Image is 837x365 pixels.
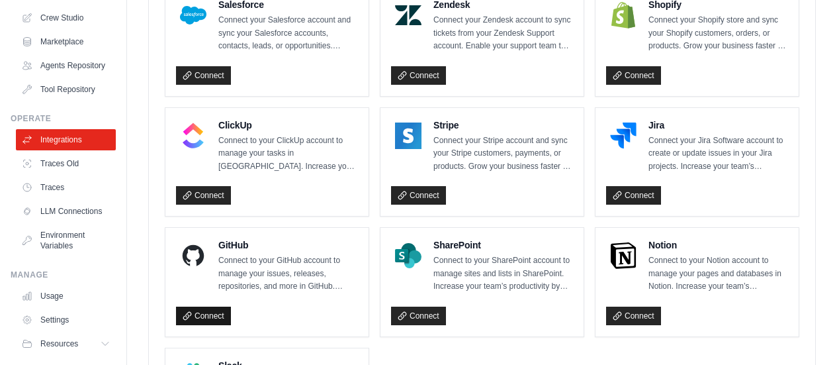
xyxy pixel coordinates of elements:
[180,2,206,28] img: Salesforce Logo
[395,123,421,149] img: Stripe Logo
[218,238,358,252] h4: GitHub
[176,186,231,205] a: Connect
[391,307,446,325] a: Connect
[16,286,116,307] a: Usage
[606,186,661,205] a: Connect
[16,7,116,28] a: Crew Studio
[218,119,358,132] h4: ClickUp
[606,66,661,85] a: Connect
[433,134,573,174] p: Connect your Stripe account and sync your Stripe customers, payments, or products. Grow your busi...
[16,333,116,354] button: Resources
[218,14,358,53] p: Connect your Salesforce account and sync your Salesforce accounts, contacts, leads, or opportunit...
[648,119,788,132] h4: Jira
[648,238,788,252] h4: Notion
[648,134,788,174] p: Connect your Jira Software account to create or update issues in your Jira projects. Increase you...
[610,242,637,269] img: Notion Logo
[180,123,206,149] img: ClickUp Logo
[391,66,446,85] a: Connect
[433,14,573,53] p: Connect your Zendesk account to sync tickets from your Zendesk Support account. Enable your suppo...
[180,242,206,269] img: GitHub Logo
[433,119,573,132] h4: Stripe
[218,134,358,174] p: Connect to your ClickUp account to manage your tasks in [GEOGRAPHIC_DATA]. Increase your team’s p...
[16,129,116,150] a: Integrations
[16,79,116,100] a: Tool Repository
[395,2,421,28] img: Zendesk Logo
[16,201,116,222] a: LLM Connections
[433,254,573,293] p: Connect to your SharePoint account to manage sites and lists in SharePoint. Increase your team’s ...
[648,14,788,53] p: Connect your Shopify store and sync your Shopify customers, orders, or products. Grow your busine...
[606,307,661,325] a: Connect
[16,309,116,331] a: Settings
[16,31,116,52] a: Marketplace
[648,254,788,293] p: Connect to your Notion account to manage your pages and databases in Notion. Increase your team’s...
[395,242,421,269] img: SharePoint Logo
[16,177,116,198] a: Traces
[11,113,116,124] div: Operate
[16,225,116,256] a: Environment Variables
[610,123,637,149] img: Jira Logo
[218,254,358,293] p: Connect to your GitHub account to manage your issues, releases, repositories, and more in GitHub....
[11,270,116,280] div: Manage
[16,153,116,174] a: Traces Old
[610,2,637,28] img: Shopify Logo
[40,339,78,349] span: Resources
[391,186,446,205] a: Connect
[433,238,573,252] h4: SharePoint
[176,66,231,85] a: Connect
[176,307,231,325] a: Connect
[16,55,116,76] a: Agents Repository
